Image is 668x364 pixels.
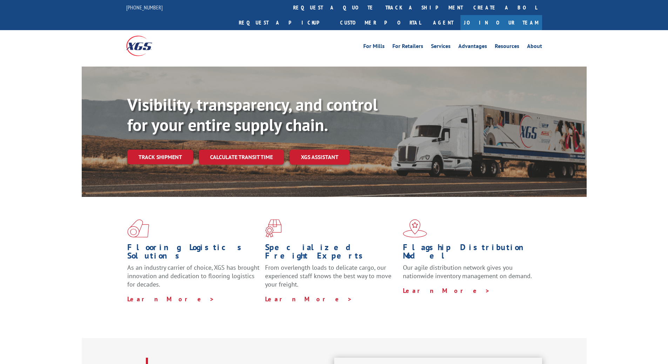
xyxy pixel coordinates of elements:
p: From overlength loads to delicate cargo, our experienced staff knows the best way to move your fr... [265,263,398,295]
a: Calculate transit time [199,150,284,165]
a: For Mills [363,43,385,51]
a: Customer Portal [335,15,426,30]
img: xgs-icon-flagship-distribution-model-red [403,219,427,238]
a: Learn More > [403,287,490,295]
a: For Retailers [392,43,423,51]
a: Learn More > [127,295,215,303]
a: Track shipment [127,150,193,164]
a: Agent [426,15,460,30]
span: As an industry carrier of choice, XGS has brought innovation and dedication to flooring logistics... [127,263,259,288]
img: xgs-icon-focused-on-flooring-red [265,219,282,238]
a: Advantages [458,43,487,51]
a: Services [431,43,451,51]
a: [PHONE_NUMBER] [126,4,163,11]
img: xgs-icon-total-supply-chain-intelligence-red [127,219,149,238]
a: XGS ASSISTANT [290,150,350,165]
h1: Flagship Distribution Model [403,243,535,263]
span: Our agile distribution network gives you nationwide inventory management on demand. [403,263,532,280]
b: Visibility, transparency, and control for your entire supply chain. [127,94,378,136]
h1: Specialized Freight Experts [265,243,398,263]
a: Learn More > [265,295,352,303]
a: Request a pickup [234,15,335,30]
a: Resources [495,43,519,51]
h1: Flooring Logistics Solutions [127,243,260,263]
a: About [527,43,542,51]
a: Join Our Team [460,15,542,30]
